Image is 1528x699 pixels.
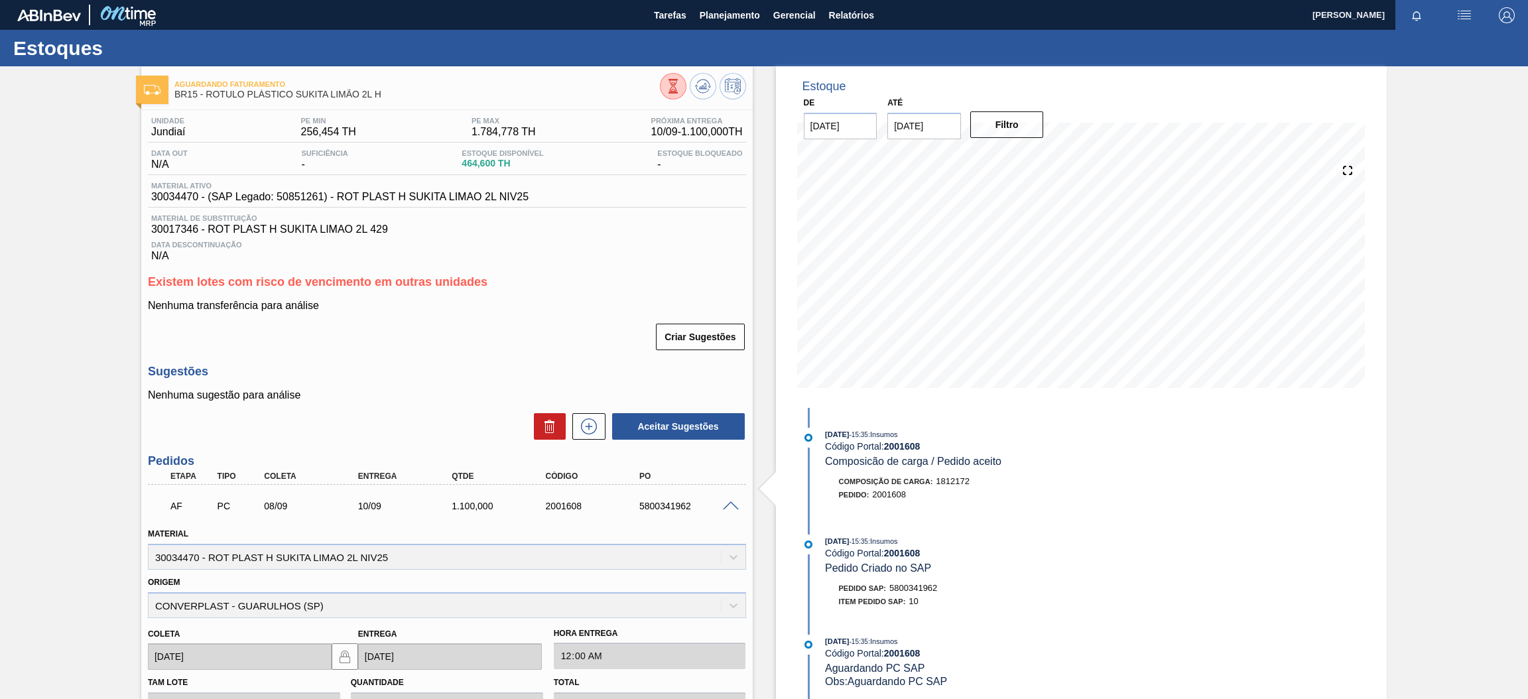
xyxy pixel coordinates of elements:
label: Coleta [148,629,180,639]
span: 1812172 [936,476,970,486]
button: Visão Geral dos Estoques [660,73,686,99]
div: Excluir Sugestões [527,413,566,440]
div: 5800341962 [636,501,743,511]
span: Próxima Entrega [651,117,743,125]
div: N/A [148,149,191,170]
img: locked [337,649,353,665]
span: Data out [151,149,188,157]
div: Pedido de Compra [214,501,265,511]
div: 10/09/2025 [355,501,462,511]
div: Código [542,472,649,481]
div: - [654,149,745,170]
div: N/A [148,235,746,262]
label: Origem [148,578,180,587]
button: Criar Sugestões [656,324,744,350]
button: Aceitar Sugestões [612,413,745,440]
span: : Insumos [868,637,898,645]
div: PO [636,472,743,481]
label: Tam lote [148,678,188,687]
span: Estoque Disponível [462,149,543,157]
label: Entrega [358,629,397,639]
span: 30017346 - ROT PLAST H SUKITA LIMAO 2L 429 [151,223,743,235]
span: 256,454 TH [301,126,356,138]
div: Estoque [802,80,846,94]
p: AF [170,501,214,511]
span: Aguardando PC SAP [825,663,924,674]
span: Pedido SAP: [839,584,887,592]
strong: 2001608 [884,548,921,558]
span: Aguardando Faturamento [174,80,660,88]
img: userActions [1456,7,1472,23]
span: Data Descontinuação [151,241,743,249]
span: Jundiaí [151,126,186,138]
img: Logout [1499,7,1515,23]
span: Unidade [151,117,186,125]
div: 2001608 [542,501,649,511]
div: - [298,149,351,170]
span: Composição de Carga : [839,477,933,485]
div: Código Portal: [825,548,1140,558]
span: 464,600 TH [462,159,543,168]
span: Material de Substituição [151,214,743,222]
span: 10/09 - 1.100,000 TH [651,126,743,138]
button: locked [332,643,358,670]
span: Planejamento [700,7,760,23]
div: Aguardando Faturamento [167,491,218,521]
img: atual [804,641,812,649]
img: TNhmsLtSVTkK8tSr43FrP2fwEKptu5GPRR3wAAAABJRU5ErkJggg== [17,9,81,21]
label: De [804,98,815,107]
strong: 2001608 [884,648,921,659]
div: Qtde [448,472,555,481]
button: Filtro [970,111,1044,138]
span: PE MIN [301,117,356,125]
div: Etapa [167,472,218,481]
span: : Insumos [868,537,898,545]
p: Nenhuma sugestão para análise [148,389,746,401]
span: BR15 - ROTULO PLÁSTICO SUKITA LIMÃO 2L H [174,90,660,99]
span: 30034470 - (SAP Legado: 50851261) - ROT PLAST H SUKITA LIMAO 2L NIV25 [151,191,529,203]
span: Estoque Bloqueado [657,149,742,157]
h1: Estoques [13,40,249,56]
label: Total [554,678,580,687]
span: [DATE] [825,430,849,438]
span: Pedido Criado no SAP [825,562,931,574]
h3: Pedidos [148,454,746,468]
div: Tipo [214,472,265,481]
span: 2001608 [872,489,906,499]
span: 5800341962 [889,583,937,593]
span: Relatórios [829,7,874,23]
div: Código Portal: [825,441,1140,452]
span: Existem lotes com risco de vencimento em outras unidades [148,275,487,288]
img: Ícone [144,85,160,95]
button: Programar Estoque [720,73,746,99]
strong: 2001608 [884,441,921,452]
label: Quantidade [351,678,404,687]
span: Obs: Aguardando PC SAP [825,676,947,687]
span: Tarefas [654,7,686,23]
input: dd/mm/yyyy [804,113,877,139]
span: Item pedido SAP: [839,598,906,605]
span: PE MAX [472,117,536,125]
img: atual [804,434,812,442]
span: Suficiência [301,149,348,157]
span: [DATE] [825,637,849,645]
span: : Insumos [868,430,898,438]
label: Hora Entrega [554,624,746,643]
div: Criar Sugestões [657,322,745,351]
p: Nenhuma transferência para análise [148,300,746,312]
span: - 15:35 [850,538,868,545]
div: Nova sugestão [566,413,605,440]
button: Atualizar Gráfico [690,73,716,99]
div: Aceitar Sugestões [605,412,746,441]
label: Material [148,529,188,539]
input: dd/mm/yyyy [148,643,332,670]
span: Gerencial [773,7,816,23]
span: Material ativo [151,182,529,190]
h3: Sugestões [148,365,746,379]
span: [DATE] [825,537,849,545]
label: Até [887,98,903,107]
img: atual [804,540,812,548]
button: Notificações [1395,6,1438,25]
input: dd/mm/yyyy [358,643,542,670]
span: - 15:35 [850,431,868,438]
